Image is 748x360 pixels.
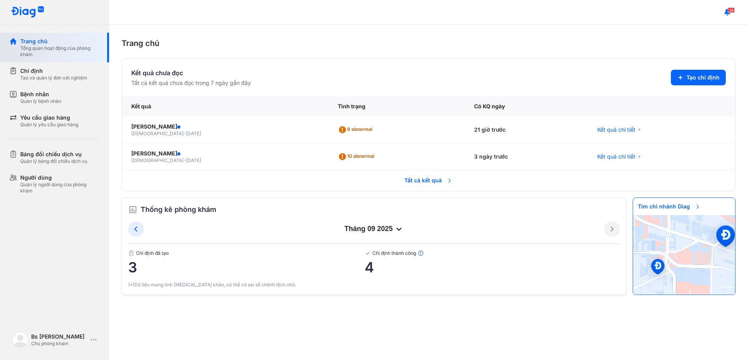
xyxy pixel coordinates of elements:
[338,150,378,163] div: 10 abnormal
[365,259,620,275] span: 4
[144,224,604,234] div: tháng 09 2025
[131,131,183,136] span: [DEMOGRAPHIC_DATA]
[128,259,365,275] span: 3
[400,172,457,189] span: Tất cả kết quả
[20,174,100,182] div: Người dùng
[122,96,328,116] div: Kết quả
[128,250,365,256] span: Chỉ định đã tạo
[20,67,87,75] div: Chỉ định
[122,37,736,49] div: Trang chủ
[183,131,186,136] span: -
[686,74,720,81] span: Tạo chỉ định
[465,116,587,143] div: 21 giờ trước
[365,250,620,256] span: Chỉ định thành công
[141,204,216,215] span: Thống kê phòng khám
[31,341,87,347] div: Chủ phòng khám
[186,131,201,136] span: [DATE]
[131,157,183,163] span: [DEMOGRAPHIC_DATA]
[365,250,371,256] img: checked-green.01cc79e0.svg
[131,79,251,87] div: Tất cả kết quả chưa đọc trong 7 ngày gần đây
[128,281,620,288] div: (*)Dữ liệu mang tính [MEDICAL_DATA] khảo, có thể có sai số chênh lệch nhỏ.
[465,96,587,116] div: Có KQ ngày
[186,157,201,163] span: [DATE]
[20,158,87,164] div: Quản lý bảng đối chiếu dịch vụ
[11,6,44,18] img: logo
[465,143,587,170] div: 3 ngày trước
[131,68,251,78] div: Kết quả chưa đọc
[20,98,61,104] div: Quản lý bệnh nhân
[338,124,376,136] div: 9 abnormal
[20,122,78,128] div: Quản lý yêu cầu giao hàng
[671,70,726,85] button: Tạo chỉ định
[633,198,706,215] span: Tìm chi nhánh Diag
[183,157,186,163] span: -
[20,150,87,158] div: Bảng đối chiếu dịch vụ
[12,332,28,348] img: logo
[20,75,87,81] div: Tạo và quản lý đơn xét nghiệm
[597,126,635,134] span: Kết quả chi tiết
[20,114,78,122] div: Yêu cầu giao hàng
[131,150,319,157] div: [PERSON_NAME]
[128,205,138,214] img: order.5a6da16c.svg
[597,153,635,161] span: Kết quả chi tiết
[20,45,100,58] div: Tổng quan hoạt động của phòng khám
[128,250,134,256] img: document.50c4cfd0.svg
[418,250,424,256] img: info.7e716105.svg
[31,333,87,341] div: Bs [PERSON_NAME]
[20,90,61,98] div: Bệnh nhân
[20,182,100,194] div: Quản lý người dùng của phòng khám
[328,96,465,116] div: Tình trạng
[728,7,735,13] span: 38
[20,37,100,45] div: Trang chủ
[131,123,319,131] div: [PERSON_NAME]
